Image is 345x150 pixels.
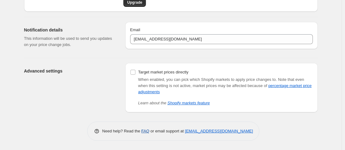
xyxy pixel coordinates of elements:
h2: Advanced settings [24,68,115,74]
a: FAQ [141,129,149,133]
span: When enabled, you can pick which Shopify markets to apply price changes to. [138,77,277,82]
span: Email [130,27,140,32]
a: Shopify markets feature [168,101,210,105]
p: This information will be used to send you updates on your price change jobs. [24,35,115,48]
h2: Notification details [24,27,115,33]
span: Target market prices directly [138,70,189,74]
i: Learn about the [138,101,210,105]
span: Need help? Read the [102,129,142,133]
a: [EMAIL_ADDRESS][DOMAIN_NAME] [185,129,253,133]
span: Note that even when this setting is not active, market prices may be affected because of [138,77,312,94]
span: or email support at [149,129,185,133]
